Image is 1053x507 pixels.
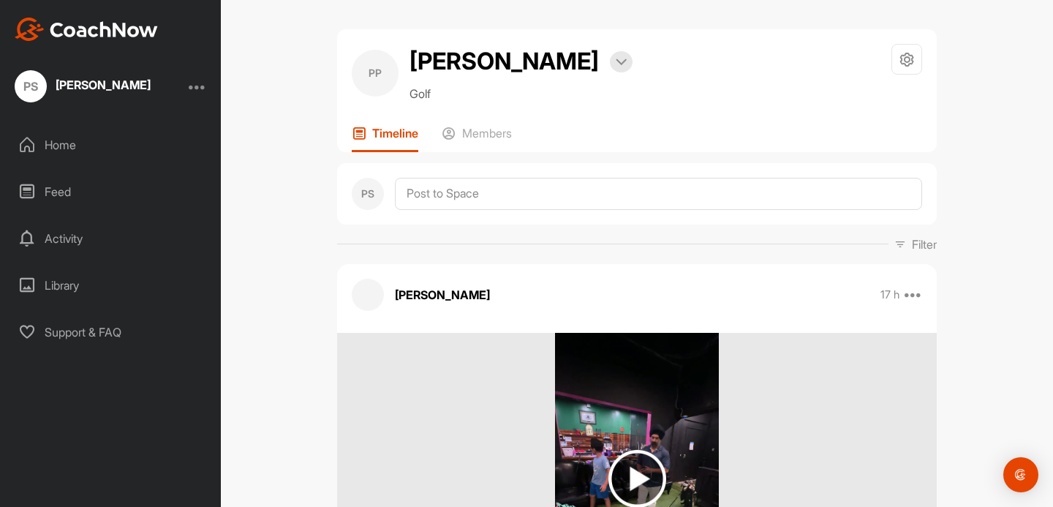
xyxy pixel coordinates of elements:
[8,314,214,350] div: Support & FAQ
[8,127,214,163] div: Home
[372,126,418,140] p: Timeline
[880,288,899,302] p: 17 h
[462,126,512,140] p: Members
[15,18,158,41] img: CoachNow
[409,85,633,102] p: Golf
[395,286,490,304] p: [PERSON_NAME]
[15,70,47,102] div: PS
[1003,457,1038,492] div: Open Intercom Messenger
[912,236,937,253] p: Filter
[352,50,399,97] div: PP
[409,44,599,79] h2: [PERSON_NAME]
[616,59,627,66] img: arrow-down
[56,79,151,91] div: [PERSON_NAME]
[352,178,384,210] div: PS
[8,220,214,257] div: Activity
[8,173,214,210] div: Feed
[8,267,214,304] div: Library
